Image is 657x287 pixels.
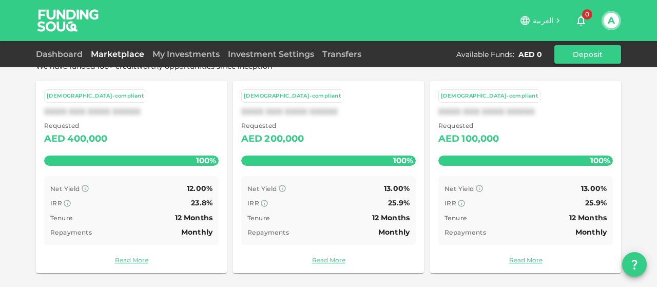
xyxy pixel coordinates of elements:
[191,198,212,207] span: 23.8%
[518,49,542,60] div: AED 0
[67,131,107,147] div: 400,000
[175,213,212,222] span: 12 Months
[441,92,538,101] div: [DEMOGRAPHIC_DATA]-compliant
[604,13,619,28] button: A
[241,107,416,117] div: XXXX XXX XXXX XXXXX
[554,45,621,64] button: Deposit
[50,228,92,236] span: Repayments
[575,227,607,237] span: Monthly
[50,185,80,193] span: Net Yield
[44,255,219,265] a: Read More
[384,184,410,193] span: 13.00%
[148,49,224,59] a: My Investments
[50,199,62,207] span: IRR
[430,81,621,273] a: [DEMOGRAPHIC_DATA]-compliantXXXX XXX XXXX XXXXX Requested AED100,000100% Net Yield 13.00% IRR 25....
[244,92,341,101] div: [DEMOGRAPHIC_DATA]-compliant
[445,199,456,207] span: IRR
[47,92,144,101] div: [DEMOGRAPHIC_DATA]-compliant
[461,131,499,147] div: 100,000
[438,107,613,117] div: XXXX XXX XXXX XXXXX
[194,153,219,168] span: 100%
[36,49,87,59] a: Dashboard
[44,131,65,147] div: AED
[247,185,277,193] span: Net Yield
[247,199,259,207] span: IRR
[187,184,212,193] span: 12.00%
[438,121,499,131] span: Requested
[456,49,514,60] div: Available Funds :
[50,214,72,222] span: Tenure
[622,252,647,277] button: question
[378,227,410,237] span: Monthly
[391,153,416,168] span: 100%
[224,49,318,59] a: Investment Settings
[585,198,607,207] span: 25.9%
[438,131,459,147] div: AED
[241,121,304,131] span: Requested
[44,121,108,131] span: Requested
[372,213,410,222] span: 12 Months
[264,131,304,147] div: 200,000
[445,214,467,222] span: Tenure
[581,184,607,193] span: 13.00%
[588,153,613,168] span: 100%
[582,9,592,20] span: 0
[533,16,553,25] span: العربية
[241,131,262,147] div: AED
[388,198,410,207] span: 25.9%
[445,228,486,236] span: Repayments
[233,81,424,273] a: [DEMOGRAPHIC_DATA]-compliantXXXX XXX XXXX XXXXX Requested AED200,000100% Net Yield 13.00% IRR 25....
[44,107,219,117] div: XXXX XXX XXXX XXXXX
[36,81,227,273] a: [DEMOGRAPHIC_DATA]-compliantXXXX XXX XXXX XXXXX Requested AED400,000100% Net Yield 12.00% IRR 23....
[241,255,416,265] a: Read More
[247,214,269,222] span: Tenure
[571,10,591,31] button: 0
[87,49,148,59] a: Marketplace
[247,228,289,236] span: Repayments
[569,213,607,222] span: 12 Months
[181,227,212,237] span: Monthly
[445,185,474,193] span: Net Yield
[318,49,365,59] a: Transfers
[438,255,613,265] a: Read More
